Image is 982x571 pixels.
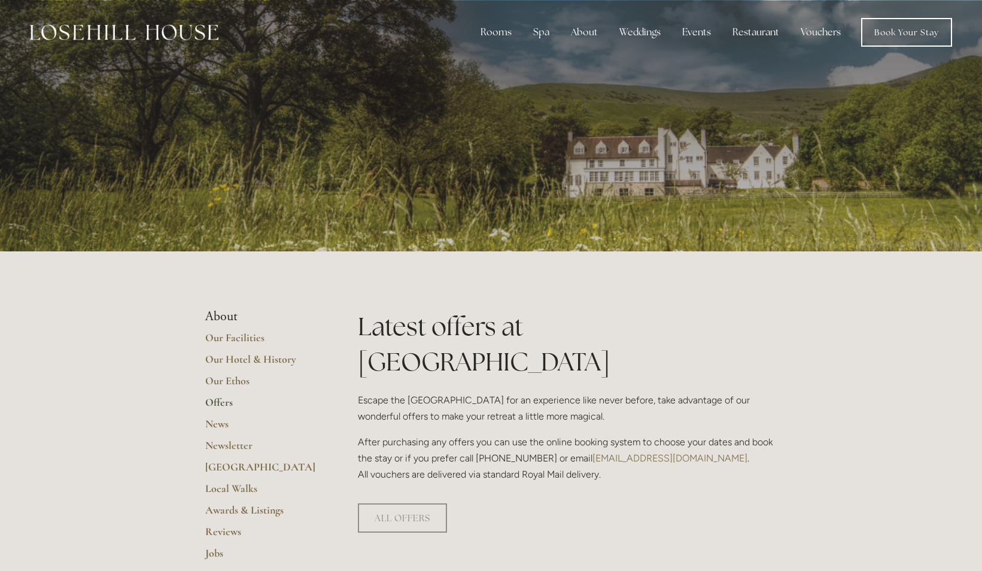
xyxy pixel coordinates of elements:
div: About [561,20,607,44]
p: After purchasing any offers you can use the online booking system to choose your dates and book t... [358,434,777,483]
p: Escape the [GEOGRAPHIC_DATA] for an experience like never before, take advantage of our wonderful... [358,392,777,424]
a: Our Facilities [205,331,320,353]
img: Losehill House [30,25,218,40]
a: Offers [205,396,320,417]
li: About [205,309,320,324]
div: Events [673,20,720,44]
div: Restaurant [723,20,789,44]
a: Local Walks [205,482,320,503]
a: Our Hotel & History [205,353,320,374]
a: ALL OFFERS [358,503,447,533]
a: Awards & Listings [205,503,320,525]
a: Reviews [205,525,320,546]
a: Jobs [205,546,320,568]
div: Spa [524,20,559,44]
div: Weddings [610,20,670,44]
h1: Latest offers at [GEOGRAPHIC_DATA] [358,309,777,379]
a: Newsletter [205,439,320,460]
div: Rooms [471,20,521,44]
a: News [205,417,320,439]
a: Our Ethos [205,374,320,396]
a: Vouchers [791,20,850,44]
a: [EMAIL_ADDRESS][DOMAIN_NAME] [592,452,747,464]
a: [GEOGRAPHIC_DATA] [205,460,320,482]
a: Book Your Stay [861,18,952,47]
